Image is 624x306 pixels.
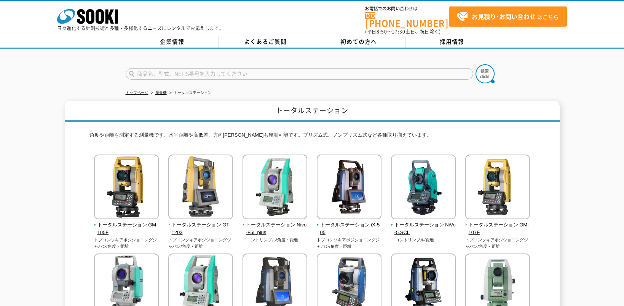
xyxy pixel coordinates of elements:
p: トプコンソキアポジショニングジャパン/角度・距離 [94,237,159,249]
p: 角度や距離を測定する測量機です。水平距離や高低差、方向[PERSON_NAME]も観測可能です。プリズム式、ノンプリズム式など各種取り揃えています。 [89,131,535,143]
span: トータルステーション Nivo-F5L plus [243,221,308,237]
img: トータルステーション GT-1203 [168,155,233,221]
span: トータルステーション GT-1203 [168,221,233,237]
span: トータルステーション GM-105F [94,221,159,237]
a: お見積り･お問い合わせはこちら [449,6,567,27]
p: トプコンソキアポジショニングジャパン/角度・距離 [465,237,530,249]
span: トータルステーション NiVo-5.SCL [391,221,456,237]
span: トータルステーション GM-107F [465,221,530,237]
a: 企業情報 [126,36,219,48]
li: トータルステーション [168,89,212,97]
span: トータルステーション iX-505 [317,221,382,237]
img: トータルステーション iX-505 [317,155,381,221]
img: トータルステーション Nivo-F5L plus [243,155,307,221]
a: トータルステーション NiVo-5.SCL [391,214,456,237]
a: トータルステーション Nivo-F5L plus [243,214,308,237]
a: トータルステーション GM-105F [94,214,159,237]
a: よくあるご質問 [219,36,312,48]
a: トータルステーション iX-505 [317,214,382,237]
p: トプコンソキアポジショニングジャパン/角度・距離 [168,237,233,249]
p: トプコンソキアポジショニングジャパン/角度・距離 [317,237,382,249]
a: トップページ [126,91,148,95]
a: 採用情報 [405,36,499,48]
img: トータルステーション NiVo-5.SCL [391,155,456,221]
strong: お見積り･お問い合わせ [472,12,536,21]
h1: トータルステーション [65,101,560,122]
a: トータルステーション GT-1203 [168,214,233,237]
span: 初めての方へ [340,37,377,46]
p: ニコントリンブル/角度・距離 [243,237,308,243]
span: はこちら [456,11,559,22]
a: トータルステーション GM-107F [465,214,530,237]
span: 17:30 [392,28,405,35]
span: お電話でのお問い合わせは [365,6,449,11]
a: [PHONE_NUMBER] [365,12,449,27]
img: btn_search.png [476,64,495,83]
span: (平日 ～ 土日、祝日除く) [365,28,440,35]
a: 測量機 [155,91,167,95]
p: ニコントリンブル/距離 [391,237,456,243]
img: トータルステーション GM-105F [94,155,159,221]
p: 日々進化する計測技術と多種・多様化するニーズにレンタルでお応えします。 [57,26,224,30]
a: 初めての方へ [312,36,405,48]
input: 商品名、型式、NETIS番号を入力してください [126,68,473,80]
span: 8:50 [377,28,387,35]
img: トータルステーション GM-107F [465,155,530,221]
